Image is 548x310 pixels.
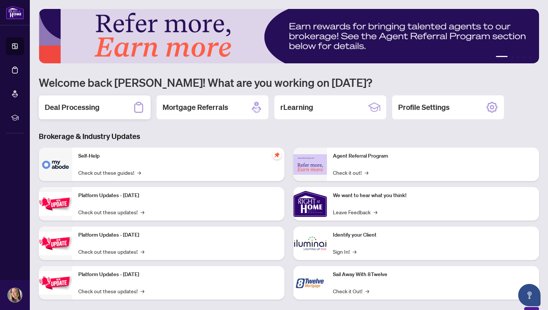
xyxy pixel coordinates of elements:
[333,192,533,200] p: We want to hear what you think!
[365,168,368,177] span: →
[293,266,327,300] img: Sail Away With 8Twelve
[529,56,532,59] button: 5
[353,247,356,256] span: →
[6,6,24,19] img: logo
[333,287,369,295] a: Check it Out!→
[518,284,541,306] button: Open asap
[398,102,450,113] h2: Profile Settings
[496,56,508,59] button: 1
[511,56,514,59] button: 2
[39,131,539,142] h3: Brokerage & Industry Updates
[78,208,144,216] a: Check out these updates!→
[163,102,228,113] h2: Mortgage Referrals
[78,231,278,239] p: Platform Updates - [DATE]
[78,287,144,295] a: Check out these updates!→
[293,154,327,175] img: Agent Referral Program
[293,187,327,221] img: We want to hear what you think!
[365,287,369,295] span: →
[333,152,533,160] p: Agent Referral Program
[523,56,526,59] button: 4
[39,192,72,216] img: Platform Updates - July 21, 2025
[8,288,22,302] img: Profile Icon
[333,208,377,216] a: Leave Feedback→
[333,247,356,256] a: Sign In!→
[39,271,72,295] img: Platform Updates - June 23, 2025
[78,152,278,160] p: Self-Help
[273,151,281,159] span: pushpin
[78,168,141,177] a: Check out these guides!→
[333,168,368,177] a: Check it out!→
[293,227,327,260] img: Identify your Client
[39,148,72,181] img: Self-Help
[374,208,377,216] span: →
[333,271,533,279] p: Sail Away With 8Twelve
[39,9,539,63] img: Slide 0
[78,271,278,279] p: Platform Updates - [DATE]
[78,247,144,256] a: Check out these updates!→
[39,232,72,255] img: Platform Updates - July 8, 2025
[280,102,313,113] h2: rLearning
[141,247,144,256] span: →
[141,287,144,295] span: →
[39,75,539,89] h1: Welcome back [PERSON_NAME]! What are you working on [DATE]?
[517,56,520,59] button: 3
[141,208,144,216] span: →
[78,192,278,200] p: Platform Updates - [DATE]
[137,168,141,177] span: →
[45,102,100,113] h2: Deal Processing
[333,231,533,239] p: Identify your Client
